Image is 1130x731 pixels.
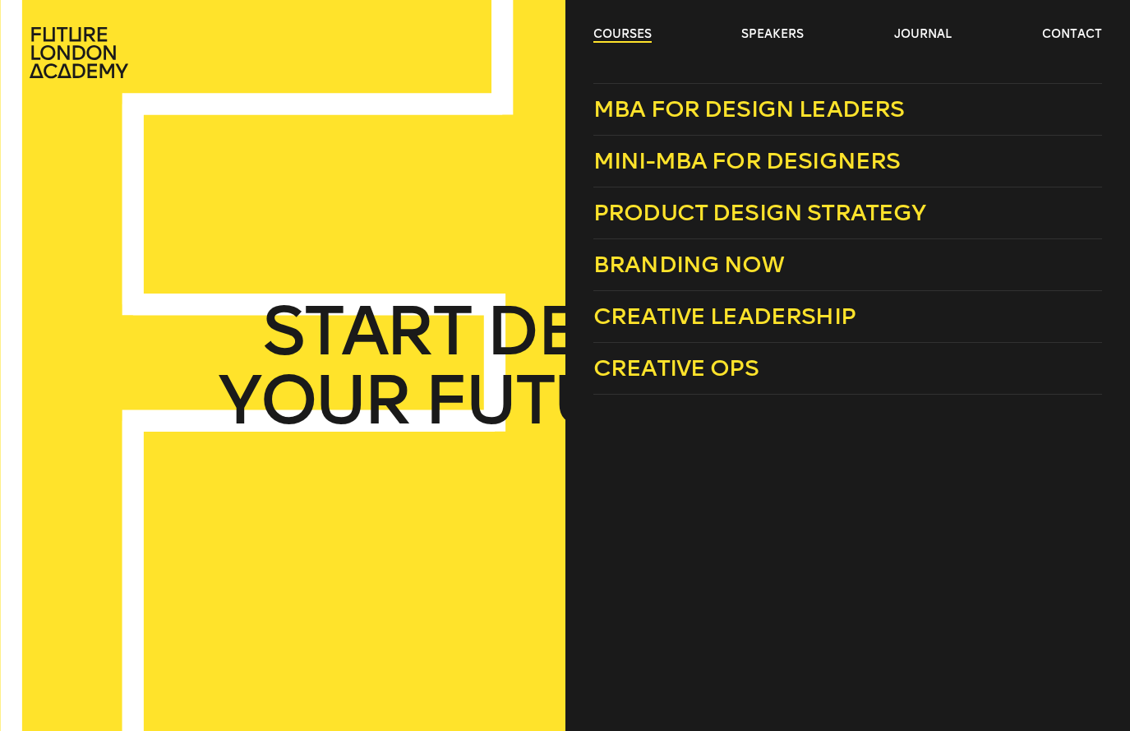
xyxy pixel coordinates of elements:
a: Branding Now [593,239,1102,291]
span: Product Design Strategy [593,199,926,226]
span: Mini-MBA for Designers [593,147,901,174]
span: Branding Now [593,251,784,278]
a: MBA for Design Leaders [593,83,1102,136]
a: Product Design Strategy [593,187,1102,239]
span: Creative Leadership [593,303,856,330]
span: Creative Ops [593,354,759,382]
a: contact [1042,26,1102,43]
a: journal [894,26,952,43]
a: Creative Ops [593,343,1102,395]
a: Creative Leadership [593,291,1102,343]
span: MBA for Design Leaders [593,95,905,123]
a: courses [593,26,652,43]
a: speakers [741,26,804,43]
a: Mini-MBA for Designers [593,136,1102,187]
